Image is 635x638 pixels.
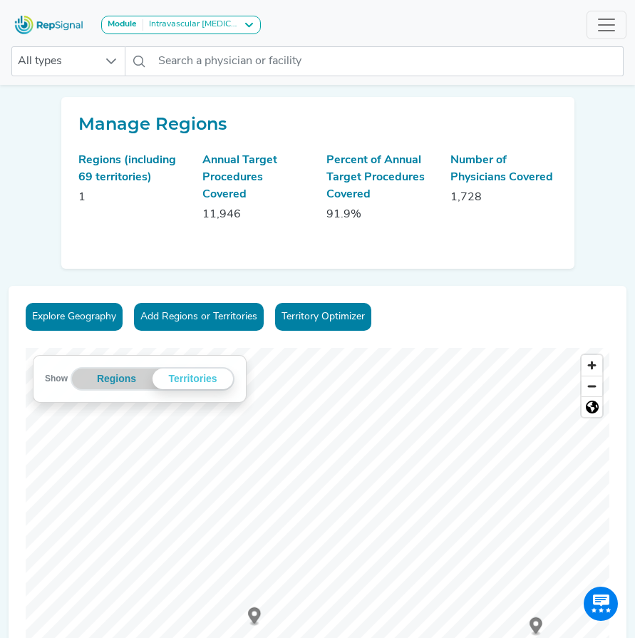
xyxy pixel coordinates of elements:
[12,47,98,76] span: All types
[101,16,261,34] button: ModuleIntravascular [MEDICAL_DATA] (IVL)
[530,617,542,637] div: Map marker
[587,11,626,39] button: Toggle navigation
[202,152,309,203] div: Annual Target Procedures Covered
[134,303,264,331] button: Add Regions or Territories
[26,303,123,331] button: Explore Geography
[450,189,557,206] p: 1,728
[582,376,602,396] button: Zoom out
[143,19,240,31] div: Intravascular [MEDICAL_DATA] (IVL)
[153,369,233,389] div: Territories
[582,396,602,417] button: Reset bearing to north
[78,189,185,206] p: 1
[248,607,261,627] div: Map marker
[582,397,602,417] span: Reset zoom
[450,152,557,186] div: Number of Physicians Covered
[108,20,137,29] strong: Module
[78,114,557,135] h2: Manage Regions
[582,376,602,396] span: Zoom out
[78,152,185,186] div: Regions (including 69 territories)
[326,152,433,203] div: Percent of Annual Target Procedures Covered
[202,206,309,223] p: 11,946
[81,369,153,389] button: Regions
[153,46,624,76] input: Search a physician or facility
[45,371,68,386] label: Show
[326,206,433,223] p: 91.9%
[275,303,371,331] a: Territory Optimizer
[582,355,602,376] button: Zoom in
